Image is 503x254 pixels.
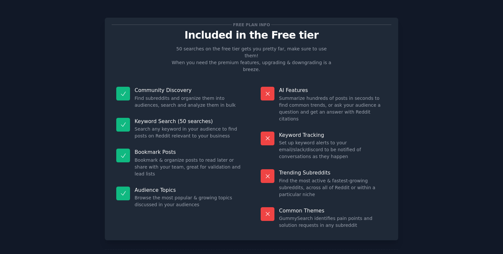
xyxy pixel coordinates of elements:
p: Keyword Tracking [279,132,387,138]
p: Audience Topics [135,187,242,193]
dd: Find the most active & fastest-growing subreddits, across all of Reddit or within a particular niche [279,177,387,198]
p: Common Themes [279,207,387,214]
p: Included in the Free tier [112,29,391,41]
p: Keyword Search (50 searches) [135,118,242,125]
dd: Find subreddits and organize them into audiences, search and analyze them in bulk [135,95,242,109]
dd: GummySearch identifies pain points and solution requests in any subreddit [279,215,387,229]
p: Community Discovery [135,87,242,94]
dd: Browse the most popular & growing topics discussed in your audiences [135,194,242,208]
dd: Search any keyword in your audience to find posts on Reddit relevant to your business [135,126,242,139]
p: Bookmark Posts [135,149,242,155]
p: AI Features [279,87,387,94]
p: Trending Subreddits [279,169,387,176]
dd: Summarize hundreds of posts in seconds to find common trends, or ask your audience a question and... [279,95,387,122]
span: Free plan info [232,21,271,28]
p: 50 searches on the free tier gets you pretty far, make sure to use them! When you need the premiu... [169,45,334,73]
dd: Bookmark & organize posts to read later or share with your team, great for validation and lead lists [135,157,242,177]
dd: Set up keyword alerts to your email/slack/discord to be notified of conversations as they happen [279,139,387,160]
